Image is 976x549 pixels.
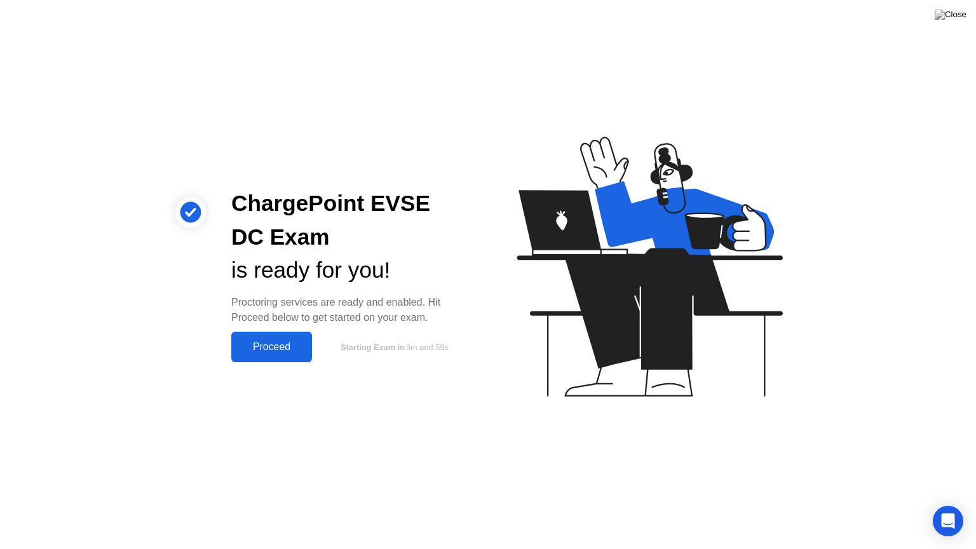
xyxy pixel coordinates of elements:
div: ChargePoint EVSE DC Exam [231,187,468,254]
div: Proceed [235,341,308,353]
img: Close [935,10,966,20]
span: 9m and 59s [406,342,449,352]
button: Proceed [231,332,312,362]
div: Proctoring services are ready and enabled. Hit Proceed below to get started on your exam. [231,295,468,325]
button: Starting Exam in9m and 59s [318,335,468,359]
div: is ready for you! [231,254,468,287]
div: Open Intercom Messenger [933,506,963,536]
